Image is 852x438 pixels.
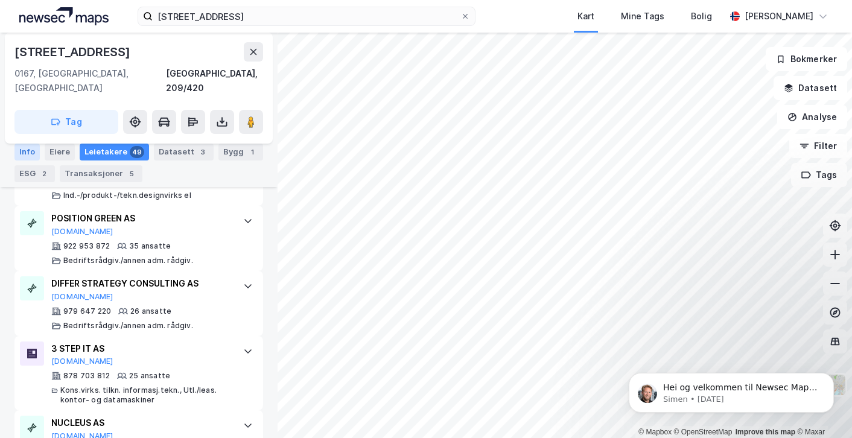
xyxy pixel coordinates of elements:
iframe: Intercom notifications message [611,348,852,432]
div: Bedriftsrådgiv./annen adm. rådgiv. [63,256,193,265]
div: 922 953 872 [63,241,110,251]
div: [GEOGRAPHIC_DATA], 209/420 [166,66,263,95]
input: Søk på adresse, matrikkel, gårdeiere, leietakere eller personer [153,7,460,25]
button: Filter [789,134,847,158]
button: [DOMAIN_NAME] [51,227,113,236]
button: [DOMAIN_NAME] [51,292,113,302]
button: Tags [791,163,847,187]
div: 878 703 812 [63,371,110,381]
div: Mine Tags [621,9,664,24]
button: Bokmerker [766,47,847,71]
div: Kons.virks. tilkn. informasj.tekn., Utl./leas. kontor- og datamaskiner [60,386,231,405]
div: 3 STEP IT AS [51,341,231,356]
div: 3 [197,146,209,158]
div: 979 647 220 [63,306,111,316]
div: Transaksjoner [60,165,142,182]
div: Leietakere [80,144,149,160]
div: [PERSON_NAME] [745,9,813,24]
button: Tag [14,110,118,134]
button: Datasett [774,76,847,100]
div: [STREET_ADDRESS] [14,42,133,62]
div: 35 ansatte [129,241,171,251]
div: 25 ansatte [129,371,170,381]
div: 49 [130,146,144,158]
a: OpenStreetMap [674,428,733,436]
div: 5 [126,168,138,180]
div: 26 ansatte [130,306,171,316]
a: Mapbox [638,428,672,436]
div: 0167, [GEOGRAPHIC_DATA], [GEOGRAPHIC_DATA] [14,66,166,95]
div: DIFFER STRATEGY CONSULTING AS [51,276,231,291]
div: Datasett [154,144,214,160]
div: NUCLEUS AS [51,416,231,430]
div: 1 [246,146,258,158]
div: Bygg [218,144,263,160]
button: [DOMAIN_NAME] [51,357,113,366]
div: Ind.-/produkt-/tekn.designvirks el [63,191,191,200]
div: Eiere [45,144,75,160]
div: Info [14,144,40,160]
div: ESG [14,165,55,182]
img: logo.a4113a55bc3d86da70a041830d287a7e.svg [19,7,109,25]
div: Bolig [691,9,712,24]
button: Analyse [777,105,847,129]
div: Bedriftsrådgiv./annen adm. rådgiv. [63,321,193,331]
div: Kart [577,9,594,24]
a: Improve this map [736,428,795,436]
div: POSITION GREEN AS [51,211,231,226]
div: 2 [38,168,50,180]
